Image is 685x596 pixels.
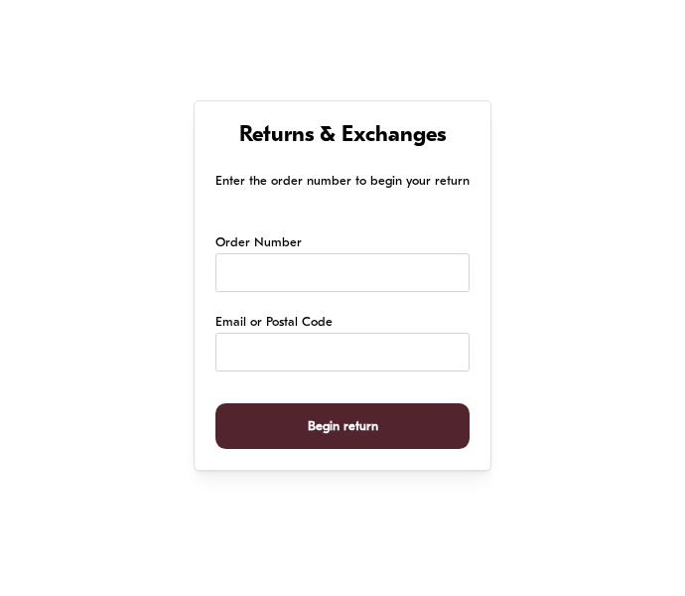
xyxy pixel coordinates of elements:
[215,233,302,253] label: Order Number
[215,122,470,151] h1: Returns & Exchanges
[215,403,470,450] button: Begin return
[215,313,333,333] label: Email or Postal Code
[308,404,378,449] span: Begin return
[215,171,470,192] p: Enter the order number to begin your return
